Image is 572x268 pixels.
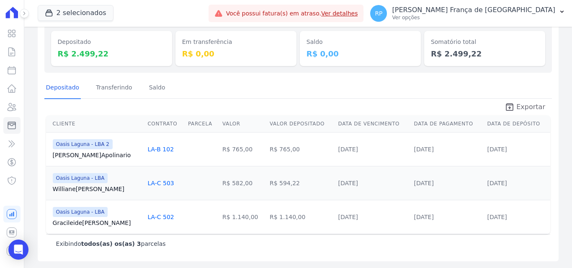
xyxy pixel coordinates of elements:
a: Saldo [147,77,167,99]
td: R$ 765,00 [219,132,266,166]
a: Ver detalhes [321,10,358,17]
a: [DATE] [487,214,507,220]
button: RP [PERSON_NAME] França de [GEOGRAPHIC_DATA] Ver opções [363,2,572,25]
th: Cliente [46,115,144,133]
dt: Saldo [307,38,414,46]
i: unarchive [505,102,515,112]
p: [PERSON_NAME] França de [GEOGRAPHIC_DATA] [392,6,555,14]
dt: Depositado [58,38,165,46]
a: Williane[PERSON_NAME] [53,185,141,193]
dd: R$ 2.499,22 [431,48,539,59]
span: Exportar [516,102,545,112]
button: 2 selecionados [38,5,113,21]
span: RP [375,10,382,16]
span: Oasis Laguna - LBA [53,173,108,183]
td: R$ 582,00 [219,166,266,200]
a: [PERSON_NAME]Apolinario [53,151,141,159]
dd: R$ 2.499,22 [58,48,165,59]
th: Data de Depósito [484,115,550,133]
dd: R$ 0,00 [182,48,290,59]
a: LA-C 503 [147,180,174,186]
th: Valor Depositado [266,115,335,133]
a: [DATE] [338,214,358,220]
a: [DATE] [487,180,507,186]
b: todos(as) os(as) 3 [81,240,141,247]
dt: Somatório total [431,38,539,46]
span: Oasis Laguna - LBA 2 [53,139,113,149]
a: [DATE] [414,180,434,186]
div: Open Intercom Messenger [8,240,28,260]
span: Oasis Laguna - LBA [53,207,108,217]
a: [DATE] [414,146,434,153]
td: R$ 1.140,00 [266,200,335,234]
dt: Em transferência [182,38,290,46]
a: [DATE] [414,214,434,220]
td: R$ 594,22 [266,166,335,200]
a: unarchive Exportar [498,102,552,114]
th: Valor [219,115,266,133]
a: LA-B 102 [147,146,174,153]
td: R$ 1.140,00 [219,200,266,234]
dd: R$ 0,00 [307,48,414,59]
a: Gracileide[PERSON_NAME] [53,219,141,227]
th: Data de Pagamento [411,115,484,133]
th: Data de Vencimento [335,115,411,133]
a: [DATE] [338,180,358,186]
span: Você possui fatura(s) em atraso. [226,9,358,18]
a: [DATE] [487,146,507,153]
a: Depositado [44,77,81,99]
p: Exibindo parcelas [56,240,166,248]
td: R$ 765,00 [266,132,335,166]
p: Ver opções [392,14,555,21]
a: Transferindo [94,77,134,99]
th: Parcela [185,115,219,133]
a: LA-C 502 [147,214,174,220]
th: Contrato [144,115,185,133]
a: [DATE] [338,146,358,153]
